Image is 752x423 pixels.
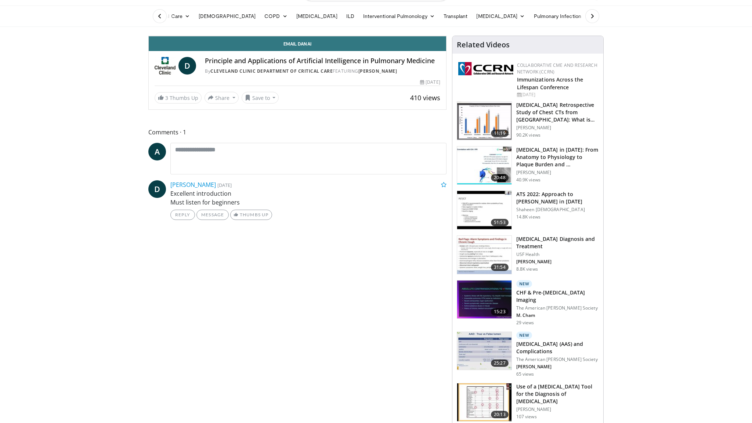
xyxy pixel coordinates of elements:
a: [DEMOGRAPHIC_DATA] [194,9,260,23]
div: [DATE] [517,91,597,98]
a: Collaborative CME and Research Network (CCRN) [517,62,597,75]
a: 20:48 [MEDICAL_DATA] in [DATE]: From Anatomy to Physiology to Plaque Burden and … [PERSON_NAME] 4... [457,146,599,185]
p: New [516,280,532,288]
h3: [MEDICAL_DATA] Diagnosis and Treatment [516,235,599,250]
span: 3 [165,94,168,101]
h4: Related Videos [457,40,510,49]
a: Cleveland Clinic Department of Critical Care [210,68,333,74]
a: Transplant [439,9,472,23]
img: 823da73b-7a00-425d-bb7f-45c8b03b10c3.150x105_q85_crop-smart_upscale.jpg [457,147,511,185]
p: 107 views [516,414,537,420]
p: The American [PERSON_NAME] Society [516,305,599,311]
a: [PERSON_NAME] [170,181,216,189]
p: The American [PERSON_NAME] Society [516,357,599,362]
h3: Use of a [MEDICAL_DATA] Tool for the Diagnosis of [MEDICAL_DATA] [516,383,599,405]
a: Immunizations Across the Lifespan Conference [517,76,583,91]
h3: [MEDICAL_DATA] (AAS) and Complications [516,340,599,355]
p: New [516,332,532,339]
a: 31:54 [MEDICAL_DATA] Diagnosis and Treatment USF Health [PERSON_NAME] 8.8K views [457,235,599,274]
a: [MEDICAL_DATA] [292,9,342,23]
a: 51:53 ATS 2022: Approach to [PERSON_NAME] in [DATE] Shaheen [DEMOGRAPHIC_DATA] 14.8K views [457,191,599,229]
a: 15:23 New CHF & Pre-[MEDICAL_DATA] Imaging The American [PERSON_NAME] Society M. Cham 29 views [457,280,599,326]
h3: ATS 2022: Approach to [PERSON_NAME] in [DATE] [516,191,599,205]
a: D [178,57,196,75]
p: 29 views [516,320,534,326]
p: [PERSON_NAME] [516,170,599,176]
h3: CHF & Pre-[MEDICAL_DATA] Imaging [516,289,599,304]
a: Email Danai [149,36,446,51]
a: 25:27 New [MEDICAL_DATA] (AAS) and Complications The American [PERSON_NAME] Society [PERSON_NAME]... [457,332,599,377]
span: 25:27 [491,359,509,367]
img: 6ccc95e5-92fb-4556-ac88-59144b238c7c.150x105_q85_crop-smart_upscale.jpg [457,332,511,370]
img: c2eb46a3-50d3-446d-a553-a9f8510c7760.150x105_q85_crop-smart_upscale.jpg [457,102,511,140]
a: D [148,180,166,198]
a: 3 Thumbs Up [155,92,202,104]
p: USF Health [516,252,599,257]
a: [MEDICAL_DATA] [472,9,529,23]
img: Cleveland Clinic Department of Critical Care [155,57,176,75]
img: 6a143f31-f1e1-4cea-acc1-48239cf5bf88.150x105_q85_crop-smart_upscale.jpg [457,281,511,319]
h3: [MEDICAL_DATA] Retrospective Study of Chest CTs from [GEOGRAPHIC_DATA]: What is the Re… [516,101,599,123]
p: 8.8K views [516,266,538,272]
span: 15:23 [491,308,509,315]
p: Excellent introduction Must listen for beginners [170,189,446,207]
a: Reply [170,210,195,220]
span: 11:19 [491,130,509,137]
div: By FEATURING [205,68,440,75]
p: Shaheen [DEMOGRAPHIC_DATA] [516,207,599,213]
a: A [148,143,166,160]
img: a04ee3ba-8487-4636-b0fb-5e8d268f3737.png.150x105_q85_autocrop_double_scale_upscale_version-0.2.png [458,62,513,75]
a: Interventional Pulmonology [359,9,439,23]
button: Save to [242,92,279,104]
img: 53aeef7e-3fbc-4855-a228-05a10d5ffb8a.150x105_q85_crop-smart_upscale.jpg [457,383,511,422]
div: [DATE] [420,79,440,86]
img: 912d4c0c-18df-4adc-aa60-24f51820003e.150x105_q85_crop-smart_upscale.jpg [457,236,511,274]
img: 5903cf87-07ec-4ec6-b228-01333f75c79d.150x105_q85_crop-smart_upscale.jpg [457,191,511,229]
a: 20:13 Use of a [MEDICAL_DATA] Tool for the Diagnosis of [MEDICAL_DATA] [PERSON_NAME] 107 views [457,383,599,422]
p: 40.9K views [516,177,540,183]
span: 51:53 [491,219,509,226]
a: Thumbs Up [230,210,272,220]
p: 65 views [516,371,534,377]
span: 410 views [410,93,440,102]
a: COPD [260,9,292,23]
button: Share [205,92,239,104]
p: [PERSON_NAME] [516,364,599,370]
a: ILD [342,9,359,23]
p: [PERSON_NAME] [516,406,599,412]
span: 20:13 [491,411,509,418]
p: 90.2K views [516,132,540,138]
a: 11:19 [MEDICAL_DATA] Retrospective Study of Chest CTs from [GEOGRAPHIC_DATA]: What is the Re… [PE... [457,101,599,140]
h4: Principle and Applications of Artificial Intelligence in Pulmonary Medicine [205,57,440,65]
a: [PERSON_NAME] [358,68,397,74]
p: 14.8K views [516,214,540,220]
span: 31:54 [491,264,509,271]
small: [DATE] [217,182,232,188]
p: [PERSON_NAME] [516,259,599,265]
p: [PERSON_NAME] [516,125,599,131]
a: Message [196,210,229,220]
a: Pulmonary Infection [529,9,593,23]
span: Comments 1 [148,127,446,137]
span: 20:48 [491,174,509,181]
h3: [MEDICAL_DATA] in [DATE]: From Anatomy to Physiology to Plaque Burden and … [516,146,599,168]
p: M. Cham [516,312,599,318]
